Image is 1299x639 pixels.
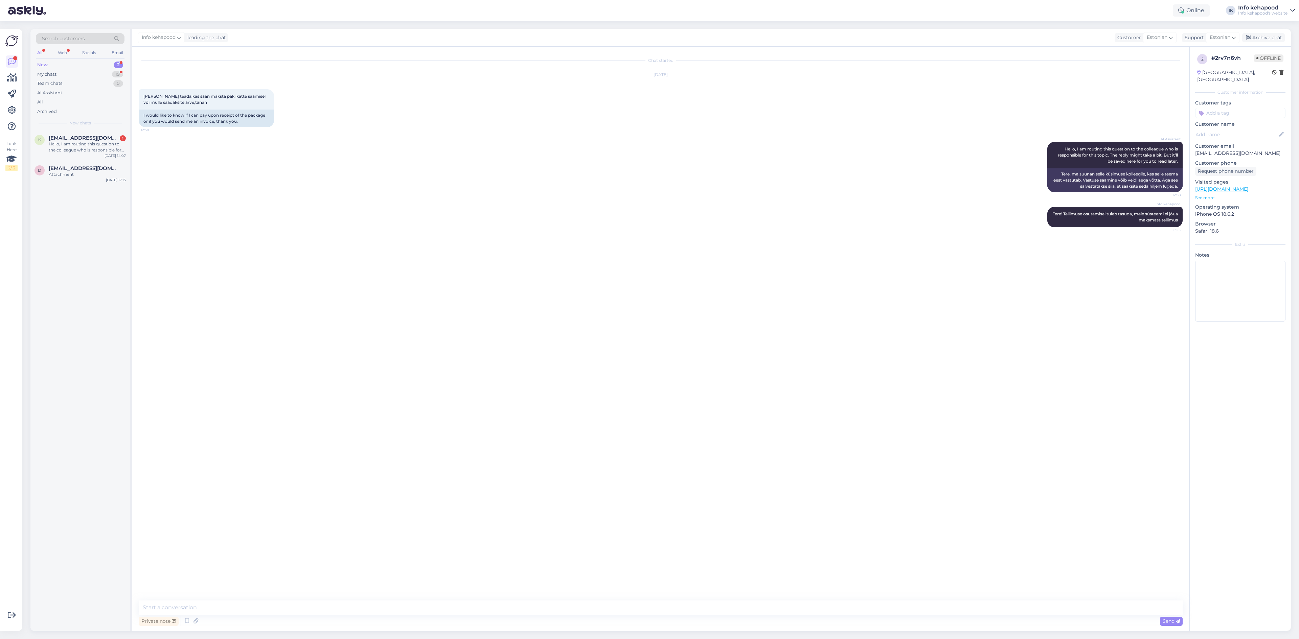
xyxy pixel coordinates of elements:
div: I would like to know if I can pay upon receipt of the package or if you would send me an invoice,... [139,110,274,127]
div: Archived [37,108,57,115]
p: See more ... [1195,195,1285,201]
span: New chats [69,120,91,126]
div: Email [110,48,124,57]
div: Archive chat [1242,33,1285,42]
div: Team chats [37,80,62,87]
input: Add a tag [1195,108,1285,118]
p: Safari 18.6 [1195,228,1285,235]
div: IK [1226,6,1235,15]
span: AI Assistant [1155,137,1181,142]
span: K2rtkaldre@gmail.com [49,135,119,141]
div: All [37,99,43,105]
div: [DATE] [139,72,1183,78]
span: Estonian [1210,34,1230,41]
div: Customer [1115,34,1141,41]
div: All [36,48,44,57]
span: [PERSON_NAME] teada,kas saan maksta paki kätte saamisel või mulle saadaksite arve,tänan [143,94,267,105]
div: [DATE] 17:15 [106,177,126,183]
span: Info kehapood [1155,202,1181,207]
div: My chats [37,71,56,78]
span: dourou.xristina@yahoo.gr [49,165,119,171]
div: [DATE] 14:07 [105,153,126,158]
div: Online [1173,4,1210,17]
div: Look Here [5,141,18,171]
div: Private note [139,617,179,626]
p: Customer email [1195,143,1285,150]
p: Customer tags [1195,99,1285,106]
p: [EMAIL_ADDRESS][DOMAIN_NAME] [1195,150,1285,157]
a: Info kehapoodInfo kehapood's website [1238,5,1295,16]
div: Request phone number [1195,167,1256,176]
span: Offline [1254,54,1283,62]
span: 2 [1201,56,1204,62]
p: Customer phone [1195,160,1285,167]
div: Socials [81,48,97,57]
span: 12:58 [141,127,166,133]
div: 0 [113,80,123,87]
span: Hello, I am routing this question to the colleague who is responsible for this topic. The reply m... [1058,146,1179,164]
div: AI Assistant [37,90,62,96]
div: Tere, ma suunan selle küsimuse kolleegile, kes selle teema eest vastutab. Vastuse saamine võib ve... [1047,168,1183,192]
div: Support [1182,34,1204,41]
p: Notes [1195,252,1285,259]
span: d [38,168,41,173]
span: Estonian [1147,34,1167,41]
div: 1 [120,135,126,141]
div: 2 [114,62,123,68]
div: Info kehapood's website [1238,10,1287,16]
p: iPhone OS 18.6.2 [1195,211,1285,218]
span: 12:58 [1155,192,1181,197]
span: Search customers [42,35,85,42]
div: Web [56,48,68,57]
div: New [37,62,48,68]
div: 2 / 3 [5,165,18,171]
div: # 2rv7n6vh [1211,54,1254,62]
a: [URL][DOMAIN_NAME] [1195,186,1248,192]
span: Info kehapood [142,34,176,41]
p: Customer name [1195,121,1285,128]
span: 13:15 [1155,228,1181,233]
div: Attachment [49,171,126,177]
span: Send [1163,618,1180,624]
div: leading the chat [185,34,226,41]
img: Askly Logo [5,34,18,47]
div: Customer information [1195,89,1285,95]
div: Hello, I am routing this question to the colleague who is responsible for this topic. The reply m... [49,141,126,153]
div: Info kehapood [1238,5,1287,10]
p: Browser [1195,220,1285,228]
p: Operating system [1195,204,1285,211]
div: Extra [1195,241,1285,247]
div: Chat started [139,57,1183,64]
div: [GEOGRAPHIC_DATA], [GEOGRAPHIC_DATA] [1197,69,1272,83]
div: 19 [112,71,123,78]
input: Add name [1195,131,1278,138]
span: Tere! Tellimuse osutamisel tuleb tasuda, meie süsteemi ei jõua maksmata tellimus [1053,211,1179,222]
span: K [38,137,41,142]
p: Visited pages [1195,179,1285,186]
